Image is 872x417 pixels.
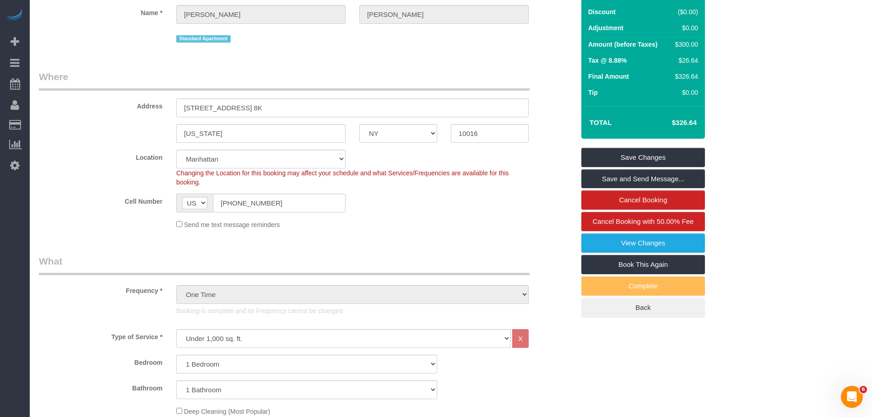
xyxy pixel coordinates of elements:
label: Bedroom [32,355,169,367]
label: Adjustment [588,23,623,32]
input: City [176,124,346,143]
span: Changing the Location for this booking may affect your schedule and what Services/Frequencies are... [176,169,509,186]
label: Discount [588,7,616,16]
a: Save and Send Message... [581,169,705,189]
legend: Where [39,70,530,91]
label: Cell Number [32,194,169,206]
label: Type of Service * [32,329,169,341]
span: Deep Cleaning (Most Popular) [184,408,270,415]
strong: Total [590,119,612,126]
div: $326.64 [672,72,698,81]
span: Send me text message reminders [184,221,280,228]
div: $0.00 [672,23,698,32]
a: Save Changes [581,148,705,167]
h4: $326.64 [645,119,697,127]
a: Back [581,298,705,317]
div: $300.00 [672,40,698,49]
p: Booking is complete and its Frequency cannot be changed [176,306,529,315]
span: Cancel Booking with 50.00% Fee [593,217,694,225]
div: $0.00 [672,88,698,97]
label: Amount (before Taxes) [588,40,657,49]
div: $26.64 [672,56,698,65]
label: Location [32,150,169,162]
input: Last Name [359,5,529,24]
div: ($0.00) [672,7,698,16]
input: Zip Code [451,124,529,143]
label: Final Amount [588,72,629,81]
iframe: Intercom live chat [841,386,863,408]
a: Cancel Booking with 50.00% Fee [581,212,705,231]
label: Name * [32,5,169,17]
label: Tip [588,88,598,97]
label: Address [32,98,169,111]
span: Standard Apartment [176,35,231,43]
label: Tax @ 8.88% [588,56,627,65]
label: Frequency * [32,283,169,295]
input: Cell Number [213,194,346,212]
a: View Changes [581,233,705,253]
a: Cancel Booking [581,190,705,210]
legend: What [39,255,530,275]
span: 6 [860,386,867,393]
input: First Name [176,5,346,24]
img: Automaid Logo [5,9,24,22]
a: Book This Again [581,255,705,274]
label: Bathroom [32,380,169,393]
